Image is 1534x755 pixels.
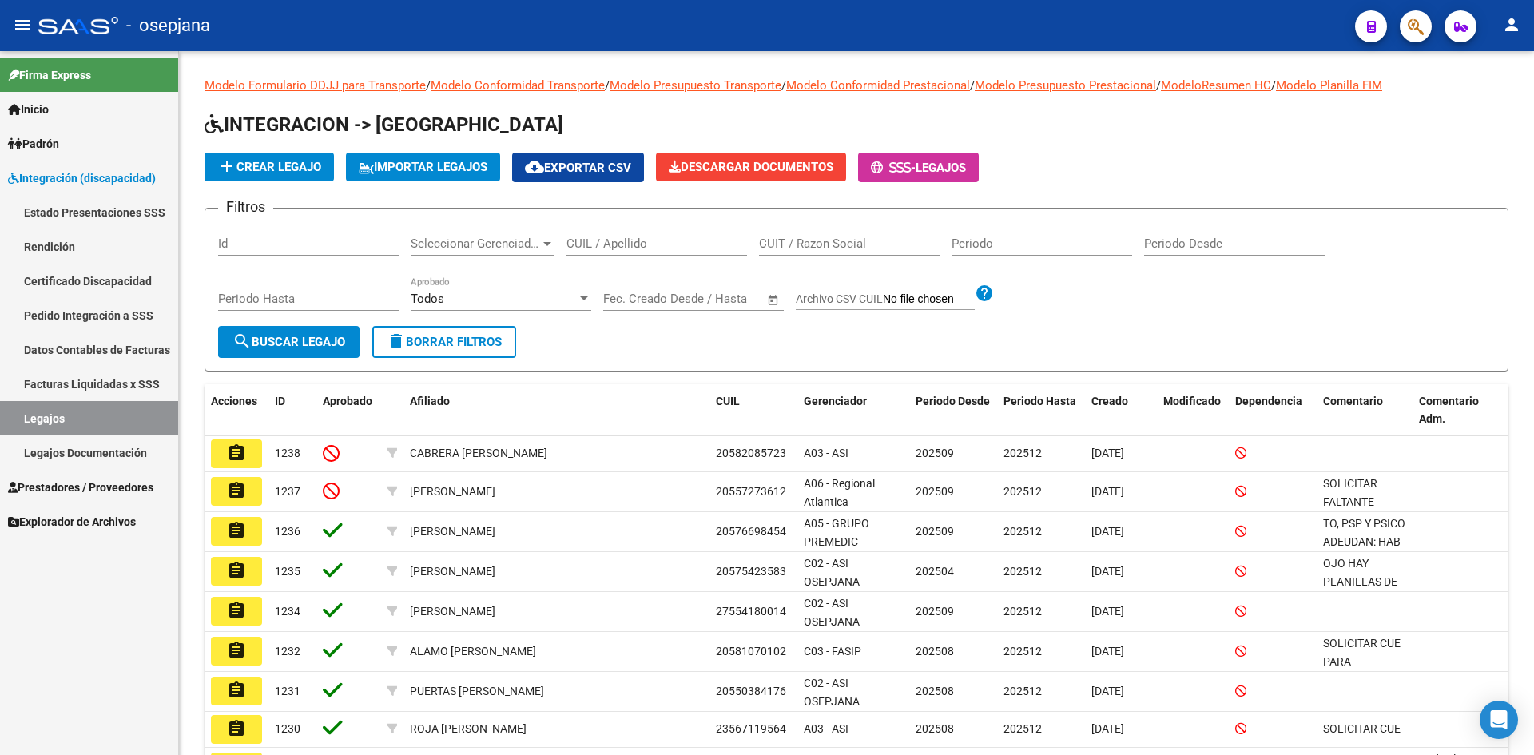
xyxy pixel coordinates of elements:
span: 20581070102 [716,645,786,658]
datatable-header-cell: Comentario Adm. [1413,384,1508,437]
datatable-header-cell: Dependencia [1229,384,1317,437]
span: 20582085723 [716,447,786,459]
a: Modelo Conformidad Transporte [431,78,605,93]
span: Firma Express [8,66,91,84]
span: [DATE] [1091,485,1124,498]
span: Comentario [1323,395,1383,407]
div: ALAMO [PERSON_NAME] [410,642,536,661]
span: Periodo Desde [916,395,990,407]
span: - osepjana [126,8,210,43]
span: 202512 [1003,605,1042,618]
datatable-header-cell: Acciones [205,384,268,437]
mat-icon: assignment [227,481,246,500]
span: 202512 [1003,645,1042,658]
a: ModeloResumen HC [1161,78,1271,93]
span: Aprobado [323,395,372,407]
datatable-header-cell: CUIL [709,384,797,437]
mat-icon: search [232,332,252,351]
span: [DATE] [1091,525,1124,538]
span: 20557273612 [716,485,786,498]
span: SOLICITAR CUE [1323,722,1401,735]
span: 202512 [1003,685,1042,697]
span: Creado [1091,395,1128,407]
span: Padrón [8,135,59,153]
span: 202509 [916,605,954,618]
datatable-header-cell: Periodo Desde [909,384,997,437]
input: Fecha fin [682,292,760,306]
span: Todos [411,292,444,306]
button: Buscar Legajo [218,326,360,358]
datatable-header-cell: Periodo Hasta [997,384,1085,437]
button: Crear Legajo [205,153,334,181]
mat-icon: delete [387,332,406,351]
span: 202508 [916,645,954,658]
span: 1238 [275,447,300,459]
datatable-header-cell: Comentario [1317,384,1413,437]
span: Descargar Documentos [669,160,833,174]
div: Open Intercom Messenger [1480,701,1518,739]
mat-icon: assignment [227,521,246,540]
span: IMPORTAR LEGAJOS [359,160,487,174]
span: 202512 [1003,722,1042,735]
span: [DATE] [1091,605,1124,618]
a: Modelo Planilla FIM [1276,78,1382,93]
span: 23567119564 [716,722,786,735]
span: 20575423583 [716,565,786,578]
mat-icon: cloud_download [525,157,544,177]
span: Prestadores / Proveedores [8,479,153,496]
input: Archivo CSV CUIL [883,292,975,307]
datatable-header-cell: ID [268,384,316,437]
span: 1234 [275,605,300,618]
span: 1236 [275,525,300,538]
span: [DATE] [1091,685,1124,697]
span: Afiliado [410,395,450,407]
span: Exportar CSV [525,161,631,175]
span: [DATE] [1091,565,1124,578]
span: CUIL [716,395,740,407]
mat-icon: assignment [227,641,246,660]
span: - [871,161,916,175]
button: Borrar Filtros [372,326,516,358]
input: Fecha inicio [603,292,668,306]
datatable-header-cell: Modificado [1157,384,1229,437]
span: 1235 [275,565,300,578]
div: [PERSON_NAME] [410,562,495,581]
datatable-header-cell: Gerenciador [797,384,909,437]
mat-icon: person [1502,15,1521,34]
mat-icon: assignment [227,561,246,580]
span: Comentario Adm. [1419,395,1479,426]
span: 202508 [916,685,954,697]
span: 202512 [1003,565,1042,578]
div: [PERSON_NAME] [410,483,495,501]
span: TO, PSP Y PSICO ADEUDAN: HAB DE CONSULTORIO + MAT PROV + POLIZA [1323,517,1406,621]
span: SOLICITAR FALTANTE [1323,477,1377,508]
mat-icon: assignment [227,681,246,700]
span: Legajos [916,161,966,175]
span: 202512 [1003,485,1042,498]
span: Acciones [211,395,257,407]
span: 20576698454 [716,525,786,538]
button: -Legajos [858,153,979,182]
span: 1231 [275,685,300,697]
span: 20550384176 [716,685,786,697]
button: Open calendar [765,291,783,309]
span: Inicio [8,101,49,118]
mat-icon: assignment [227,719,246,738]
span: 202508 [916,722,954,735]
div: PUERTAS [PERSON_NAME] [410,682,544,701]
a: Modelo Formulario DDJJ para Transporte [205,78,426,93]
div: [PERSON_NAME] [410,602,495,621]
span: 1232 [275,645,300,658]
span: Modificado [1163,395,1221,407]
a: Modelo Presupuesto Prestacional [975,78,1156,93]
span: A03 - ASI [804,447,848,459]
mat-icon: assignment [227,443,246,463]
span: Seleccionar Gerenciador [411,236,540,251]
div: ROJA [PERSON_NAME] [410,720,527,738]
mat-icon: menu [13,15,32,34]
span: Integración (discapacidad) [8,169,156,187]
span: 202509 [916,447,954,459]
mat-icon: help [975,284,994,303]
span: A06 - Regional Atlantica [804,477,875,508]
span: A03 - ASI [804,722,848,735]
